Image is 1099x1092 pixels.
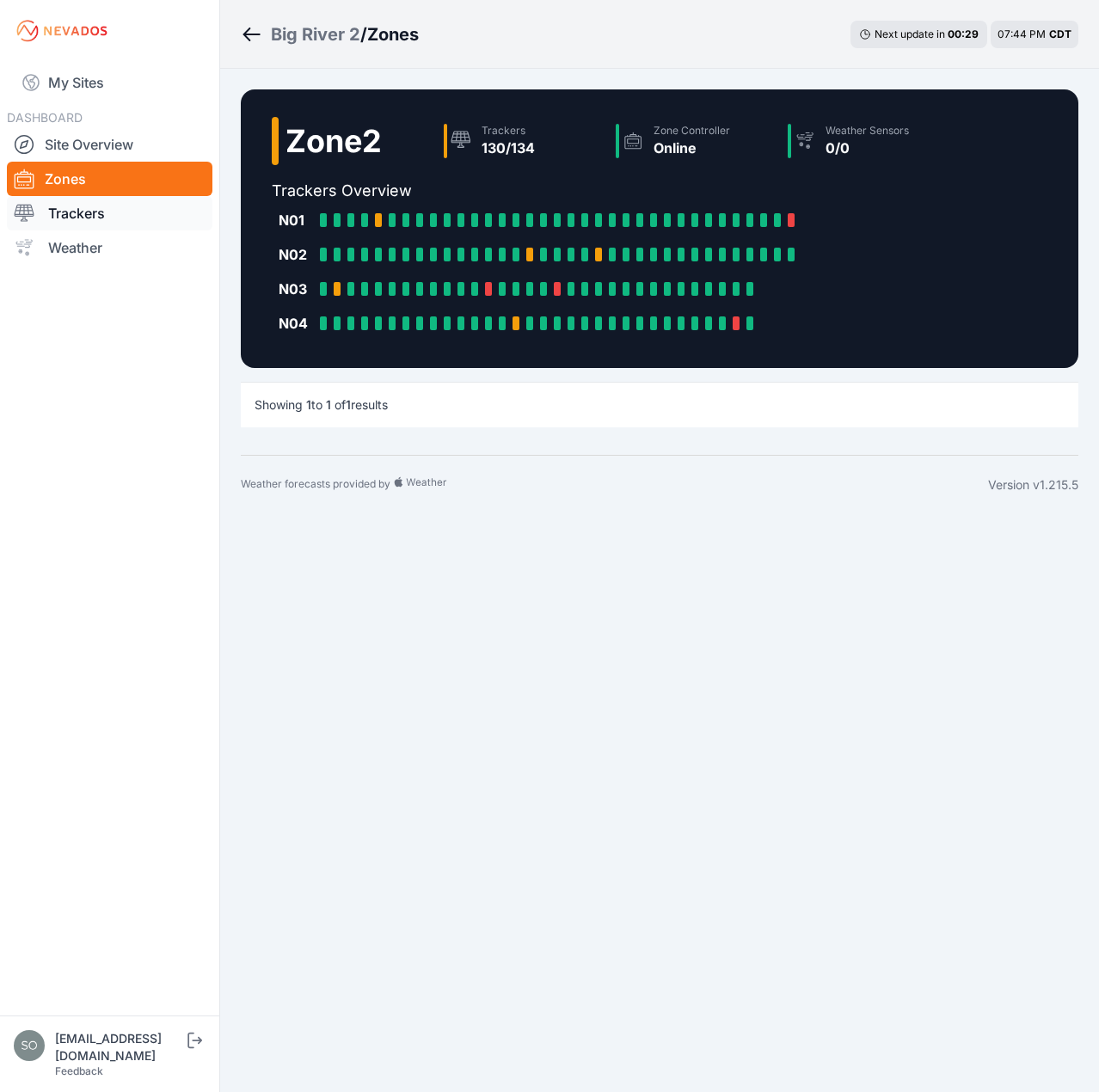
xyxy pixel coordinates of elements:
div: Trackers [482,124,535,138]
div: 00 : 29 [948,28,979,41]
img: solvocc@solvenergy.com [14,1030,45,1061]
div: [EMAIL_ADDRESS][DOMAIN_NAME] [55,1030,184,1064]
div: Zone Controller [654,124,730,138]
div: N01 [279,210,313,230]
div: N04 [279,313,313,334]
div: Online [654,138,730,158]
span: CDT [1049,28,1071,40]
a: Trackers [7,196,212,230]
h2: Trackers Overview [272,179,953,203]
a: Zones [7,162,212,196]
div: 130/134 [482,138,535,158]
a: My Sites [7,62,212,103]
a: Trackers130/134 [437,117,609,165]
div: 0/0 [826,138,909,158]
p: Showing to of results [255,396,388,414]
span: 1 [306,397,311,412]
h2: Zone 2 [285,124,382,158]
img: Nevados [14,17,110,45]
span: 1 [346,397,351,412]
a: Weather [7,230,212,265]
div: Version v1.215.5 [988,476,1078,494]
div: Weather forecasts provided by [241,476,988,494]
h3: Zones [367,22,419,46]
a: Feedback [55,1064,103,1077]
span: DASHBOARD [7,110,83,125]
span: / [360,22,367,46]
a: Site Overview [7,127,212,162]
div: N02 [279,244,313,265]
nav: Breadcrumb [241,12,419,57]
div: N03 [279,279,313,299]
span: 1 [326,397,331,412]
div: Weather Sensors [826,124,909,138]
span: 07:44 PM [998,28,1046,40]
span: Next update in [875,28,945,40]
a: Weather Sensors0/0 [781,117,953,165]
a: Big River 2 [271,22,360,46]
